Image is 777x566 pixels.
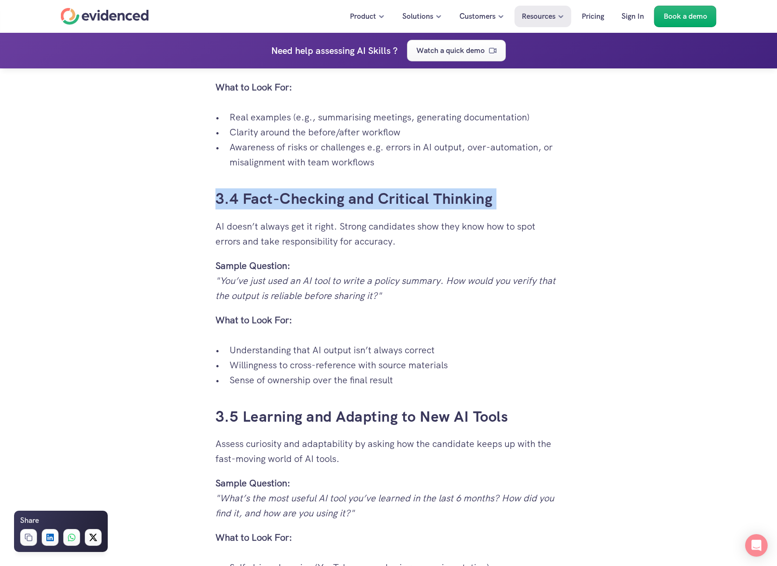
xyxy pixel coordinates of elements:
[229,343,562,357] p: Understanding that AI output isn’t always correct
[393,43,398,58] h4: ?
[522,10,555,22] p: Resources
[622,10,644,22] p: Sign In
[229,357,562,372] p: Willingness to cross-reference with source materials
[20,514,39,527] h6: Share
[229,372,562,387] p: Sense of ownership over the final result
[402,10,433,22] p: Solutions
[229,140,562,170] p: Awareness of risks or challenges e.g. errors in AI output, over-automation, or misalignment with ...
[215,275,558,302] em: "You’ve just used an AI tool to write a policy summary. How would you verify that the output is r...
[459,10,496,22] p: Customers
[215,492,556,519] em: "What’s the most useful AI tool you’ve learned in the last 6 months? How did you find it, and how...
[271,43,355,58] p: Need help assessing
[215,314,292,326] strong: What to Look For:
[215,42,544,69] em: "Can you walk me through how you’ve used AI to simplify a manual process or automate a part of yo...
[215,436,562,466] p: Assess curiosity and adaptability by asking how the candidate keeps up with the fast-moving world...
[664,10,707,22] p: Book a demo
[229,125,562,140] p: Clarity around the before/after workflow
[215,531,292,544] strong: What to Look For:
[416,45,485,57] p: Watch a quick demo
[229,110,562,125] p: Real examples (e.g., summarising meetings, generating documentation)
[215,81,292,93] strong: What to Look For:
[582,10,604,22] p: Pricing
[575,6,611,27] a: Pricing
[407,40,506,61] a: Watch a quick demo
[745,534,768,557] div: Open Intercom Messenger
[614,6,651,27] a: Sign In
[61,8,149,25] a: Home
[350,10,376,22] p: Product
[215,477,290,489] strong: Sample Question:
[215,219,562,249] p: AI doesn’t always get it right. Strong candidates show they know how to spot errors and take resp...
[215,188,562,209] h3: 3.4 Fact-Checking and Critical Thinking
[357,43,391,58] h4: AI Skills
[215,260,290,272] strong: Sample Question:
[215,406,562,427] h3: 3.5 Learning and Adapting to New AI Tools
[654,6,717,27] a: Book a demo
